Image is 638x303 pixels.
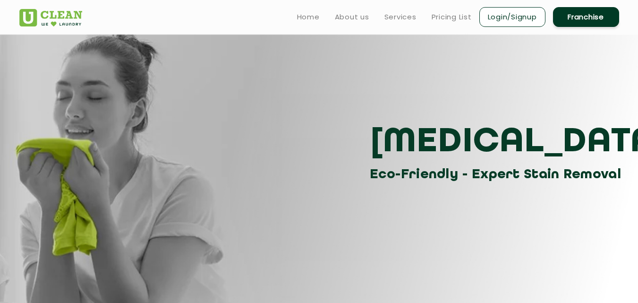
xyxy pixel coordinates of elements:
a: Login/Signup [479,7,545,27]
a: Pricing List [432,11,472,23]
a: Franchise [553,7,619,27]
a: About us [335,11,369,23]
a: Services [384,11,417,23]
h3: Eco-Friendly - Expert Stain Removal [370,164,626,185]
img: UClean Laundry and Dry Cleaning [19,9,82,26]
a: Home [297,11,320,23]
h3: [MEDICAL_DATA] [370,121,626,164]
